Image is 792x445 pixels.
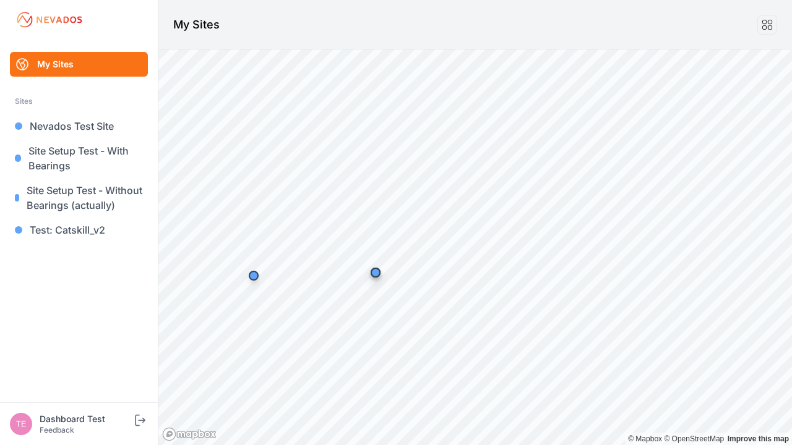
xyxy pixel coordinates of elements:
[728,434,789,443] a: Map feedback
[628,434,662,443] a: Mapbox
[10,114,148,138] a: Nevados Test Site
[158,49,792,445] canvas: Map
[10,138,148,178] a: Site Setup Test - With Bearings
[15,10,84,30] img: Nevados
[173,16,220,33] h1: My Sites
[10,52,148,77] a: My Sites
[664,434,724,443] a: OpenStreetMap
[363,260,388,285] div: Map marker
[40,413,132,425] div: Dashboard Test
[241,263,266,288] div: Map marker
[40,425,74,434] a: Feedback
[10,218,148,242] a: Test: Catskill_v2
[162,427,217,441] a: Mapbox logo
[10,413,32,435] img: Dashboard Test
[10,178,148,218] a: Site Setup Test - Without Bearings (actually)
[15,94,143,109] div: Sites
